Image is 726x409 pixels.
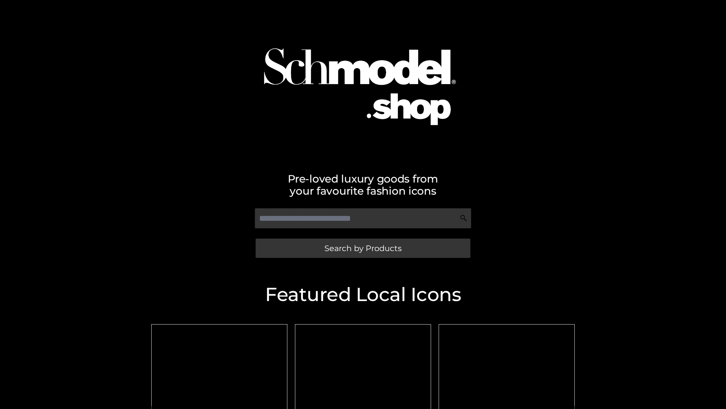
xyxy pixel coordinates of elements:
h2: Pre-loved luxury goods from your favourite fashion icons [147,173,579,197]
a: Search by Products [256,239,470,258]
span: Search by Products [324,244,402,252]
img: Search Icon [460,214,467,222]
h2: Featured Local Icons​ [147,285,579,304]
